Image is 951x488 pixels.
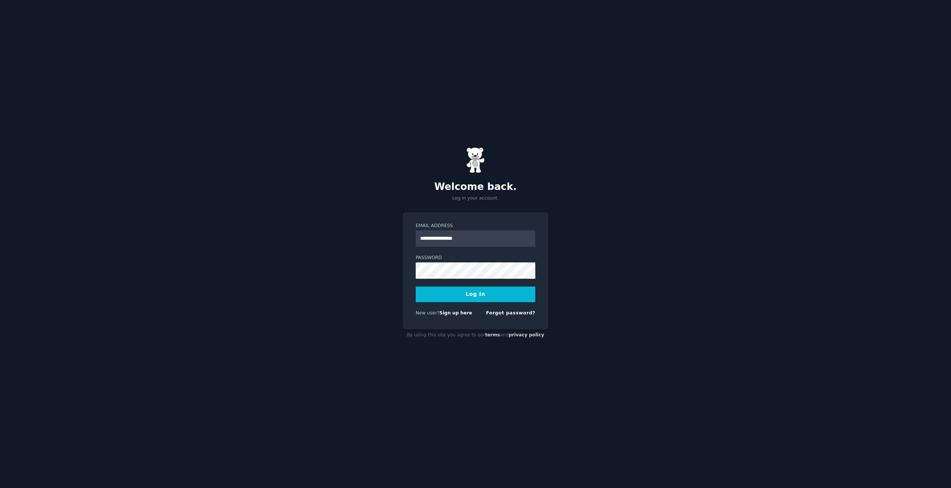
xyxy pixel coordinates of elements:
a: Forgot password? [486,310,535,316]
h2: Welcome back. [403,181,548,193]
a: Sign up here [439,310,472,316]
label: Email Address [416,223,535,229]
p: Log in your account. [403,195,548,202]
div: By using this site you agree to our and [403,329,548,341]
label: Password [416,255,535,261]
span: New user? [416,310,439,316]
a: privacy policy [509,332,544,337]
a: terms [485,332,500,337]
img: Gummy Bear [466,147,485,173]
button: Log In [416,287,535,302]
